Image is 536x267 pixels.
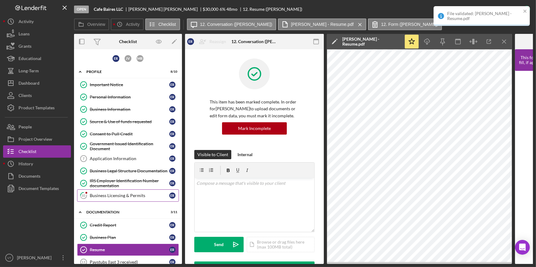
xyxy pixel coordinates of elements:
[86,210,162,214] div: Documentation
[77,231,179,244] a: Business PlanER
[111,18,143,30] button: Activity
[220,7,225,12] div: 6 %
[19,40,31,54] div: Grants
[77,219,179,231] a: Credit ReportER
[3,40,71,52] a: Grants
[214,237,224,252] div: Send
[447,11,521,21] div: File validated: [PERSON_NAME] - Resume.pdf
[3,15,71,28] a: Activity
[86,70,162,74] div: Profile
[74,18,109,30] button: Overview
[194,150,231,159] button: Visible to Client
[77,140,179,152] a: Government Issued Identification DocumentER
[3,133,71,145] button: Project Overview
[3,89,71,102] button: Clients
[243,7,302,12] div: 12. Resume ([PERSON_NAME])
[90,141,169,151] div: Government Issued Identification Document
[3,102,71,114] button: Product Templates
[194,237,244,252] button: Send
[197,150,228,159] div: Visible to Client
[125,55,131,62] div: J V
[77,115,179,128] a: Source & Use of funds requestedER
[3,77,71,89] button: Dashboard
[19,158,33,172] div: History
[169,131,175,137] div: E R
[3,52,71,65] a: Educational
[3,170,71,182] button: Documents
[137,55,143,62] div: M R
[166,70,177,74] div: 8 / 10
[169,106,175,112] div: E R
[159,22,176,27] label: Checklist
[226,7,237,12] div: 48 mo
[19,121,32,135] div: People
[7,256,11,260] text: VT
[90,223,169,228] div: Credit Report
[77,189,179,202] a: 10Business Licensing & PermitsER
[19,77,39,91] div: Dashboard
[90,156,169,161] div: Application Information
[169,82,175,88] div: E R
[19,133,52,147] div: Project Overview
[77,103,179,115] a: Business InformationER
[90,247,169,252] div: Resume
[19,28,30,42] div: Loans
[19,102,55,115] div: Product Templates
[19,65,39,79] div: Long-Term
[184,35,232,48] button: ERReassign
[145,18,180,30] button: Checklist
[234,150,256,159] button: Internal
[19,89,32,103] div: Clients
[15,252,56,265] div: [PERSON_NAME]
[169,247,175,253] div: E R
[126,22,139,27] label: Activity
[238,122,271,135] div: Mark Incomplete
[77,177,179,189] a: IRS Employer Identification Number documentationER
[3,121,71,133] a: People
[203,6,219,12] span: $30,000
[90,178,169,188] div: IRS Employer Identification Number documentation
[3,182,71,195] button: Document Templates
[169,94,175,100] div: E R
[90,235,169,240] div: Business Plan
[128,7,203,12] div: [PERSON_NAME] [PERSON_NAME]
[3,145,71,158] button: Checklist
[77,79,179,91] a: Important NoticeER
[169,119,175,125] div: E R
[113,55,119,62] div: E R
[494,3,533,15] button: Complete
[3,28,71,40] button: Loans
[237,150,253,159] div: Internal
[515,240,530,255] div: Open Intercom Messenger
[222,122,287,135] button: Mark Incomplete
[169,222,175,228] div: E R
[77,244,179,256] a: ResumeER
[187,38,194,45] div: E R
[166,210,177,214] div: 3 / 11
[209,35,226,48] div: Reassign
[19,145,36,159] div: Checklist
[291,22,354,27] label: [PERSON_NAME] - Resume.pdf
[210,99,299,119] p: This item has been marked complete. In order for [PERSON_NAME] to upload documents or edit form d...
[523,9,527,14] button: close
[90,119,169,124] div: Source & Use of funds requested
[83,157,85,160] tspan: 7
[19,182,59,196] div: Document Templates
[119,39,137,44] div: Checklist
[77,152,179,165] a: 7Application InformationER
[90,131,169,136] div: Consent to Pull Credit
[3,252,71,264] button: VT[PERSON_NAME]
[200,22,272,27] label: 12. Conversation ([PERSON_NAME])
[169,143,175,149] div: E R
[19,52,41,66] div: Educational
[90,260,169,265] div: Paystubs (last 3 received)
[77,91,179,103] a: Personal InformationER
[169,156,175,162] div: E R
[381,22,438,27] label: 12. Form ([PERSON_NAME])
